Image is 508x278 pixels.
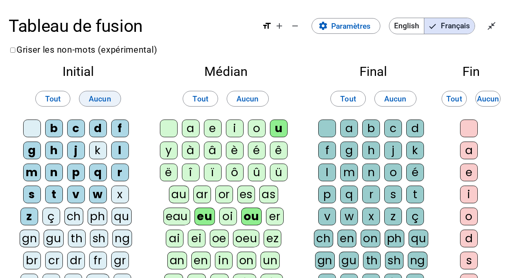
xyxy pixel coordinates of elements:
[45,142,63,159] div: h
[111,142,129,159] div: l
[68,230,86,247] div: th
[45,186,63,203] div: t
[45,252,63,269] div: cr
[442,91,467,107] button: Tout
[67,164,85,181] div: p
[67,252,85,269] div: dr
[362,164,380,181] div: n
[89,120,107,137] div: d
[290,21,300,31] mat-icon: remove
[111,164,129,181] div: r
[331,20,370,33] span: Paramètres
[460,164,478,181] div: e
[384,164,402,181] div: o
[340,164,358,181] div: m
[362,142,380,159] div: h
[484,18,499,34] button: Quitter le plein écran
[477,92,499,105] span: Aucun
[45,164,63,181] div: n
[204,120,222,137] div: e
[112,208,131,225] div: qu
[44,230,63,247] div: gu
[237,92,259,105] span: Aucun
[23,164,41,181] div: m
[287,18,303,34] button: Diminuer la taille de la police
[460,208,478,225] div: o
[270,120,288,137] div: u
[384,120,402,137] div: c
[318,142,336,159] div: f
[167,252,187,269] div: an
[23,142,41,159] div: g
[111,120,129,137] div: f
[233,230,259,247] div: oeu
[385,230,404,247] div: ph
[67,142,85,159] div: j
[89,142,107,159] div: k
[362,120,380,137] div: b
[424,18,475,34] span: Français
[271,18,287,34] button: Augmenter la taille de la police
[219,208,237,225] div: oi
[340,142,358,159] div: g
[35,91,71,107] button: Tout
[160,164,178,181] div: ë
[446,92,462,105] span: Tout
[23,186,41,203] div: s
[160,142,178,159] div: y
[191,252,210,269] div: en
[337,230,356,247] div: en
[182,164,200,181] div: î
[340,92,356,105] span: Tout
[318,186,336,203] div: p
[237,252,256,269] div: on
[313,65,434,78] h2: Final
[340,186,358,203] div: q
[67,186,85,203] div: v
[90,230,108,247] div: sh
[384,186,402,203] div: s
[23,252,41,269] div: br
[330,91,366,107] button: Tout
[406,164,424,181] div: é
[264,230,281,247] div: ez
[156,65,295,78] h2: Médian
[248,120,266,137] div: o
[475,91,501,107] button: Aucun
[183,91,218,107] button: Tout
[312,18,380,34] button: Paramètres
[389,18,424,34] span: English
[363,252,381,269] div: th
[182,142,200,159] div: à
[408,252,427,269] div: ng
[361,230,380,247] div: on
[460,142,478,159] div: a
[112,230,132,247] div: ng
[89,164,107,181] div: q
[215,186,233,203] div: or
[406,208,424,225] div: ç
[194,208,215,225] div: eu
[169,186,189,203] div: au
[384,142,402,159] div: j
[362,208,380,225] div: x
[67,120,85,137] div: c
[89,186,107,203] div: w
[340,120,358,137] div: a
[79,91,121,107] button: Aucun
[318,164,336,181] div: l
[275,21,284,31] mat-icon: add
[237,186,255,203] div: es
[384,92,407,105] span: Aucun
[406,120,424,137] div: d
[89,252,107,269] div: fr
[340,208,358,225] div: w
[385,252,403,269] div: sh
[260,252,280,269] div: un
[384,208,402,225] div: z
[226,164,244,181] div: ô
[460,230,478,247] div: d
[406,142,424,159] div: k
[270,164,288,181] div: ü
[45,92,61,105] span: Tout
